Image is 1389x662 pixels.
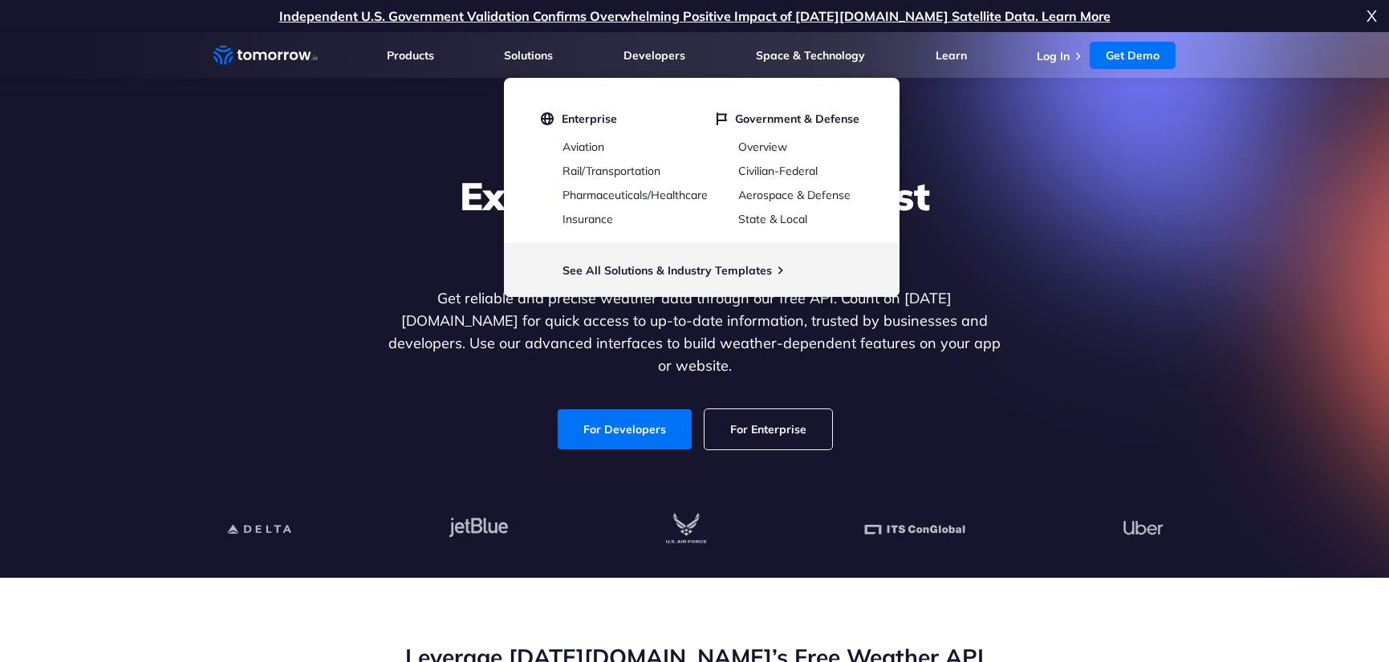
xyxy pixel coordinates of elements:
a: Log In [1037,49,1070,63]
img: flag.svg [717,112,727,126]
a: Pharmaceuticals/Healthcare [563,188,708,202]
img: globe.svg [541,112,554,126]
a: State & Local [738,212,807,226]
a: Get Demo [1090,42,1176,69]
a: Solutions [504,48,553,63]
span: Enterprise [562,112,617,126]
a: Independent U.S. Government Validation Confirms Overwhelming Positive Impact of [DATE][DOMAIN_NAM... [279,8,1111,24]
h1: Explore the World’s Best Weather API [385,172,1005,268]
a: Overview [738,140,787,154]
a: For Developers [558,409,692,449]
a: See All Solutions & Industry Templates [563,263,772,278]
span: Government & Defense [735,112,859,126]
a: Products [387,48,434,63]
p: Get reliable and precise weather data through our free API. Count on [DATE][DOMAIN_NAME] for quic... [385,287,1005,377]
a: For Enterprise [705,409,832,449]
a: Learn [936,48,967,63]
a: Insurance [563,212,613,226]
a: Aviation [563,140,604,154]
a: Civilian-Federal [738,164,818,178]
a: Aerospace & Defense [738,188,851,202]
a: Rail/Transportation [563,164,660,178]
a: Developers [623,48,685,63]
a: Space & Technology [756,48,865,63]
a: Home link [213,43,318,67]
